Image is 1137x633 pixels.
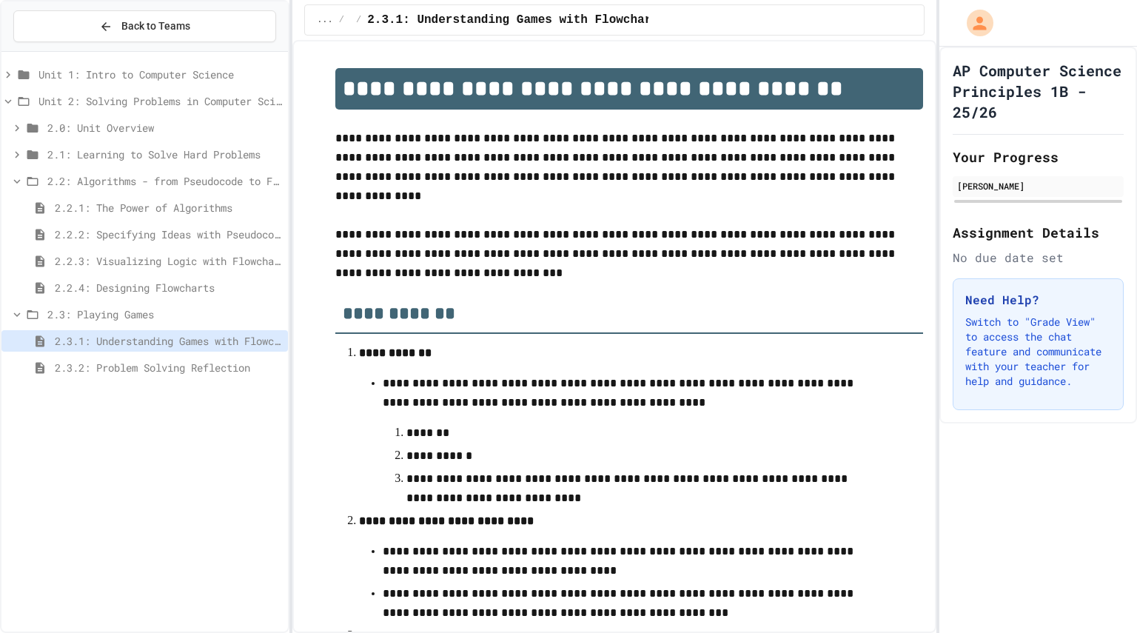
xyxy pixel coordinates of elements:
span: 2.3.1: Understanding Games with Flowcharts [55,333,282,349]
span: Unit 2: Solving Problems in Computer Science [38,93,282,109]
span: 2.2.2: Specifying Ideas with Pseudocode [55,227,282,242]
button: Back to Teams [13,10,276,42]
h1: AP Computer Science Principles 1B - 25/26 [953,60,1124,122]
h2: Assignment Details [953,222,1124,243]
span: Back to Teams [121,19,190,34]
div: [PERSON_NAME] [957,179,1119,192]
span: 2.2.3: Visualizing Logic with Flowcharts [55,253,282,269]
span: 2.3.1: Understanding Games with Flowcharts [367,11,665,29]
p: Switch to "Grade View" to access the chat feature and communicate with your teacher for help and ... [965,315,1111,389]
span: ... [317,14,333,26]
div: My Account [951,6,997,40]
span: / [356,14,361,26]
span: / [339,14,344,26]
span: 2.2: Algorithms - from Pseudocode to Flowcharts [47,173,282,189]
span: Unit 1: Intro to Computer Science [38,67,282,82]
span: 2.3: Playing Games [47,307,282,322]
h3: Need Help? [965,291,1111,309]
span: 2.0: Unit Overview [47,120,282,135]
span: 2.2.4: Designing Flowcharts [55,280,282,295]
span: 2.3.2: Problem Solving Reflection [55,360,282,375]
span: 2.1: Learning to Solve Hard Problems [47,147,282,162]
span: 2.2.1: The Power of Algorithms [55,200,282,215]
h2: Your Progress [953,147,1124,167]
div: No due date set [953,249,1124,267]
